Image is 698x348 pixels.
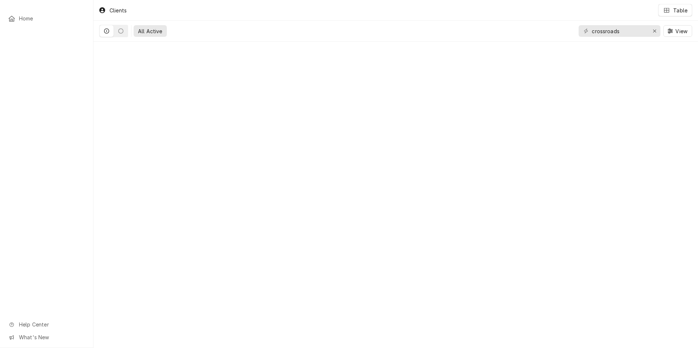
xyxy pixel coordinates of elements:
span: Home [19,15,85,22]
span: What's New [19,333,84,341]
span: View [674,27,689,35]
a: Go to What's New [4,331,89,343]
div: All Active [138,27,162,35]
a: Home [4,12,89,24]
a: Go to Help Center [4,318,89,330]
input: Keyword search [592,25,647,37]
span: Help Center [19,321,84,328]
button: View [663,25,692,37]
div: Table [673,7,687,14]
button: Erase input [649,25,660,37]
